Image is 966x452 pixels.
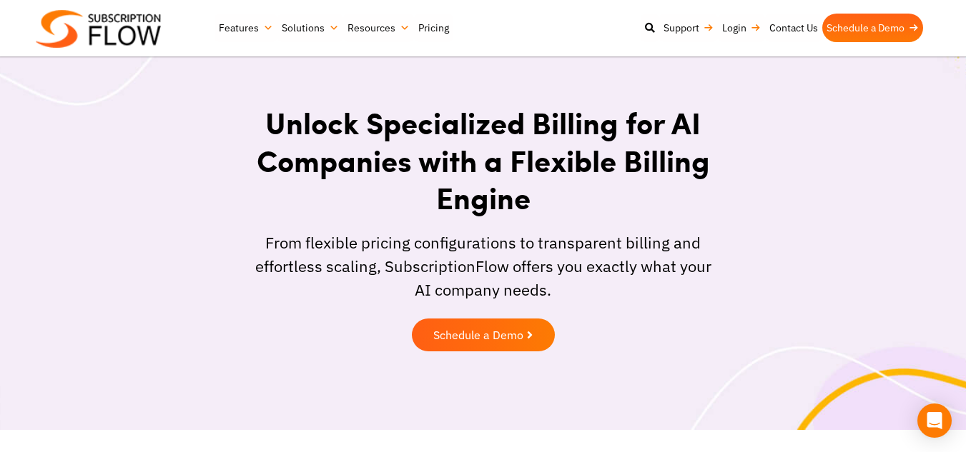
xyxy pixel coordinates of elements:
span: Schedule a Demo [433,329,523,341]
a: Features [215,14,277,42]
img: Subscriptionflow [36,10,161,48]
a: Support [659,14,718,42]
a: Resources [343,14,414,42]
div: Open Intercom Messenger [917,403,952,438]
a: Schedule a Demo [822,14,923,42]
p: From flexible pricing configurations to transparent billing and effortless scaling, SubscriptionF... [245,231,721,301]
a: Pricing [414,14,453,42]
a: Login [718,14,765,42]
a: Schedule a Demo [412,318,555,351]
a: Solutions [277,14,343,42]
a: Contact Us [765,14,822,42]
h1: Unlock Specialized Billing for AI Companies with a Flexible Billing Engine [245,104,721,216]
